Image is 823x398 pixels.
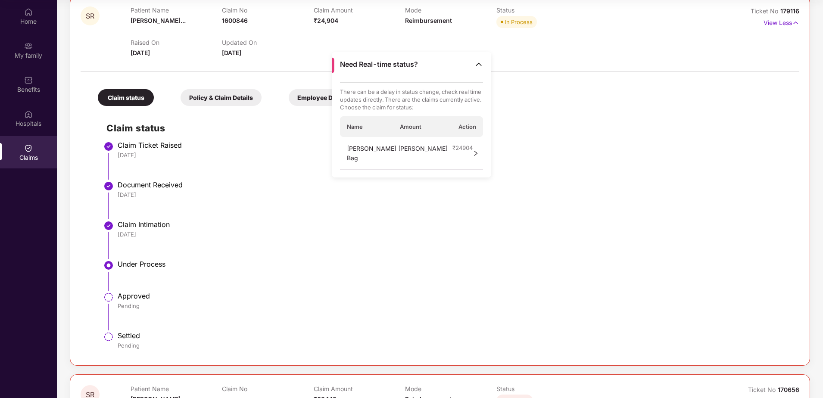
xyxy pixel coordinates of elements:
[103,221,114,231] img: svg+xml;base64,PHN2ZyBpZD0iU3RlcC1Eb25lLTMyeDMyIiB4bWxucz0iaHR0cDovL3d3dy53My5vcmcvMjAwMC9zdmciIH...
[118,331,791,340] div: Settled
[505,18,533,26] div: In Process
[748,386,778,393] span: Ticket No
[131,385,222,392] p: Patient Name
[347,144,453,163] span: [PERSON_NAME] [PERSON_NAME] Bag
[340,88,483,111] p: There can be a delay in status change, check real time updates directly. There are the claims cur...
[118,292,791,300] div: Approved
[473,144,479,163] span: right
[405,17,452,24] span: Reimbursement
[98,89,154,106] div: Claim status
[118,191,791,199] div: [DATE]
[103,292,114,302] img: svg+xml;base64,PHN2ZyBpZD0iU3RlcC1QZW5kaW5nLTMyeDMyIiB4bWxucz0iaHR0cDovL3d3dy53My5vcmcvMjAwMC9zdm...
[118,141,791,149] div: Claim Ticket Raised
[103,260,114,271] img: svg+xml;base64,PHN2ZyBpZD0iU3RlcC1BY3RpdmUtMzJ4MzIiIHhtbG5zPSJodHRwOi8vd3d3LnczLm9yZy8yMDAwL3N2Zy...
[400,123,421,131] span: Amount
[222,39,313,46] p: Updated On
[314,17,338,24] span: ₹24,904
[131,17,186,24] span: [PERSON_NAME]...
[452,144,473,158] span: ₹ 24904
[347,123,363,131] span: Name
[118,230,791,238] div: [DATE]
[458,123,476,131] span: Action
[118,151,791,159] div: [DATE]
[314,385,405,392] p: Claim Amount
[181,89,262,106] div: Policy & Claim Details
[24,76,33,84] img: svg+xml;base64,PHN2ZyBpZD0iQmVuZWZpdHMiIHhtbG5zPSJodHRwOi8vd3d3LnczLm9yZy8yMDAwL3N2ZyIgd2lkdGg9Ij...
[751,7,780,15] span: Ticket No
[131,49,150,56] span: [DATE]
[222,6,313,14] p: Claim No
[118,342,791,349] div: Pending
[103,141,114,152] img: svg+xml;base64,PHN2ZyBpZD0iU3RlcC1Eb25lLTMyeDMyIiB4bWxucz0iaHR0cDovL3d3dy53My5vcmcvMjAwMC9zdmciIH...
[474,60,483,68] img: Toggle Icon
[24,144,33,152] img: svg+xml;base64,PHN2ZyBpZD0iQ2xhaW0iIHhtbG5zPSJodHRwOi8vd3d3LnczLm9yZy8yMDAwL3N2ZyIgd2lkdGg9IjIwIi...
[340,60,418,69] span: Need Real-time status?
[131,39,222,46] p: Raised On
[103,181,114,191] img: svg+xml;base64,PHN2ZyBpZD0iU3RlcC1Eb25lLTMyeDMyIiB4bWxucz0iaHR0cDovL3d3dy53My5vcmcvMjAwMC9zdmciIH...
[496,385,588,392] p: Status
[496,6,588,14] p: Status
[118,180,791,189] div: Document Received
[86,12,94,20] span: SR
[118,302,791,310] div: Pending
[222,385,313,392] p: Claim No
[222,17,248,24] span: 1600846
[131,6,222,14] p: Patient Name
[24,110,33,118] img: svg+xml;base64,PHN2ZyBpZD0iSG9zcGl0YWxzIiB4bWxucz0iaHR0cDovL3d3dy53My5vcmcvMjAwMC9zdmciIHdpZHRoPS...
[405,385,496,392] p: Mode
[405,6,496,14] p: Mode
[24,8,33,16] img: svg+xml;base64,PHN2ZyBpZD0iSG9tZSIgeG1sbnM9Imh0dHA6Ly93d3cudzMub3JnLzIwMDAvc3ZnIiB3aWR0aD0iMjAiIG...
[118,260,791,268] div: Under Process
[103,332,114,342] img: svg+xml;base64,PHN2ZyBpZD0iU3RlcC1QZW5kaW5nLTMyeDMyIiB4bWxucz0iaHR0cDovL3d3dy53My5vcmcvMjAwMC9zdm...
[106,121,791,135] h2: Claim status
[764,16,799,28] p: View Less
[778,386,799,393] span: 170656
[222,49,241,56] span: [DATE]
[780,7,799,15] span: 179116
[314,6,405,14] p: Claim Amount
[792,18,799,28] img: svg+xml;base64,PHN2ZyB4bWxucz0iaHR0cDovL3d3dy53My5vcmcvMjAwMC9zdmciIHdpZHRoPSIxNyIgaGVpZ2h0PSIxNy...
[289,89,357,106] div: Employee Details
[24,42,33,50] img: svg+xml;base64,PHN2ZyB3aWR0aD0iMjAiIGhlaWdodD0iMjAiIHZpZXdCb3g9IjAgMCAyMCAyMCIgZmlsbD0ibm9uZSIgeG...
[118,220,791,229] div: Claim Intimation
